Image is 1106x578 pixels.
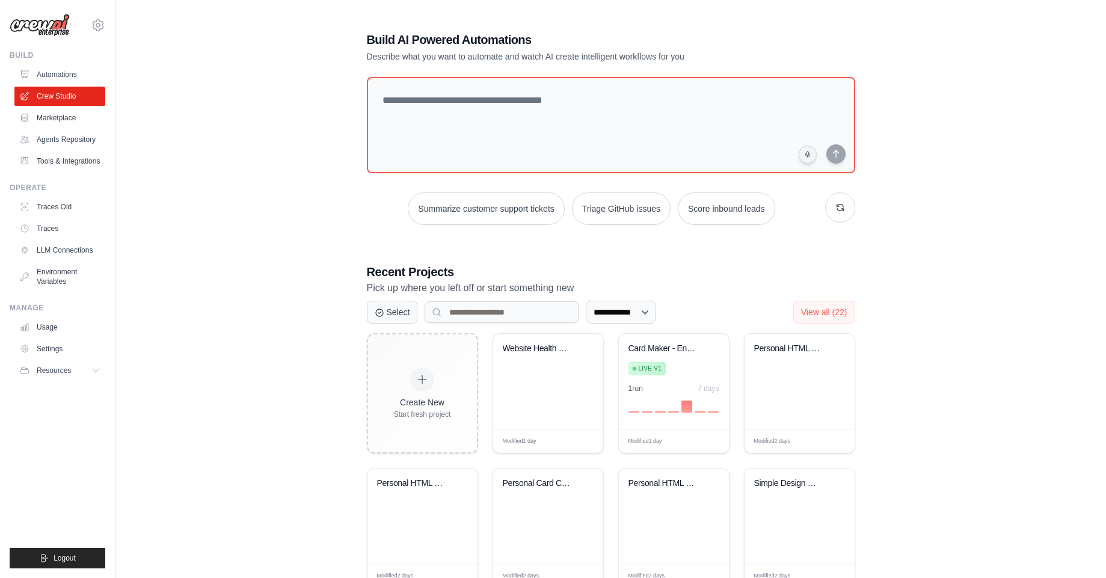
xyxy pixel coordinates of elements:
[14,361,105,380] button: Resources
[367,51,771,63] p: Describe what you want to automate and watch AI create intelligent workflows for you
[408,192,564,225] button: Summarize customer support tickets
[628,384,644,393] div: 1 run
[572,192,671,225] button: Triage GitHub issues
[665,437,695,446] div: Manage deployment
[793,301,855,324] button: View all (22)
[628,411,639,413] div: Day 1: 0 executions
[367,31,771,48] h1: Build AI Powered Automations
[10,183,105,192] div: Operate
[54,553,76,563] span: Logout
[14,65,105,84] a: Automations
[503,478,576,489] div: Personal Card Creator Pro
[628,343,701,354] div: Card Maker - End-to-End Automation
[668,411,679,413] div: Day 4: 0 executions
[367,301,418,324] button: Select
[754,437,791,446] span: Modified 2 days
[367,280,855,296] p: Pick up where you left off or start something new
[37,366,71,375] span: Resources
[14,108,105,128] a: Marketplace
[503,343,576,354] div: Website Health Monitor Pro
[826,437,836,446] span: Edit
[14,197,105,217] a: Traces Old
[698,384,719,393] div: 7 days
[700,437,710,446] span: Edit
[14,130,105,149] a: Agents Repository
[754,478,827,489] div: Simple Design Generator
[574,437,585,446] span: Edit
[394,396,451,408] div: Create New
[681,401,692,413] div: Day 5: 1 executions
[799,146,817,164] button: Click to speak your automation idea
[14,87,105,106] a: Crew Studio
[695,411,705,413] div: Day 6: 0 executions
[678,192,775,225] button: Score inbound leads
[628,437,662,446] span: Modified 1 day
[10,51,105,60] div: Build
[14,219,105,238] a: Traces
[10,548,105,568] button: Logout
[628,478,701,489] div: Personal HTML Card Maker
[655,411,666,413] div: Day 3: 0 executions
[642,411,653,413] div: Day 2: 0 executions
[10,303,105,313] div: Manage
[665,437,687,446] span: Manage
[14,339,105,358] a: Settings
[825,192,855,223] button: Get new suggestions
[377,478,450,489] div: Personal HTML Card Maker Automation
[754,343,827,354] div: Personal HTML Card Generator
[14,241,105,260] a: LLM Connections
[639,364,662,374] span: Live v1
[14,262,105,291] a: Environment Variables
[503,437,536,446] span: Modified 1 day
[367,263,855,280] h3: Recent Projects
[10,14,70,37] img: Logo
[394,410,451,419] div: Start fresh project
[801,307,847,317] span: View all (22)
[14,152,105,171] a: Tools & Integrations
[14,318,105,337] a: Usage
[628,398,719,413] div: Activity over last 7 days
[708,411,719,413] div: Day 7: 0 executions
